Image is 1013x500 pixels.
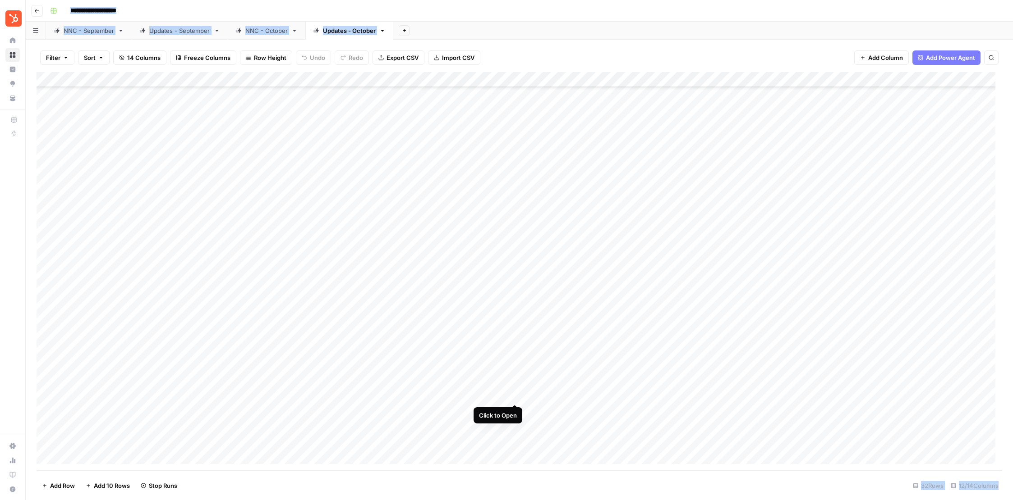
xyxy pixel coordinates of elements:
a: Opportunities [5,77,20,91]
button: Add Row [37,478,80,493]
a: NNC - October [228,22,305,40]
a: Browse [5,48,20,62]
span: Stop Runs [149,481,177,490]
span: Sort [84,53,96,62]
div: 32 Rows [909,478,947,493]
button: Add Column [854,50,909,65]
button: Freeze Columns [170,50,236,65]
a: Insights [5,62,20,77]
span: Add Power Agent [926,53,975,62]
button: Add 10 Rows [80,478,135,493]
span: Filter [46,53,60,62]
div: NNC - October [245,26,288,35]
div: Updates - October [323,26,376,35]
span: Export CSV [387,53,419,62]
button: Export CSV [373,50,424,65]
button: Sort [78,50,110,65]
span: Add 10 Rows [94,481,130,490]
button: Redo [335,50,369,65]
span: Import CSV [442,53,474,62]
span: Freeze Columns [184,53,230,62]
a: Settings [5,439,20,453]
a: Updates - October [305,22,393,40]
button: Add Power Agent [912,50,981,65]
button: Row Height [240,50,292,65]
span: Undo [310,53,325,62]
button: 14 Columns [113,50,166,65]
button: Help + Support [5,482,20,496]
div: NNC - September [64,26,114,35]
a: NNC - September [46,22,132,40]
span: Row Height [254,53,286,62]
div: Click to Open [479,411,517,420]
button: Undo [296,50,331,65]
img: Blog Content Action Plan Logo [5,10,22,27]
a: Usage [5,453,20,468]
div: Updates - September [149,26,210,35]
span: Redo [349,53,363,62]
button: Import CSV [428,50,480,65]
button: Workspace: Blog Content Action Plan [5,7,20,30]
span: 14 Columns [127,53,161,62]
div: 12/14 Columns [947,478,1002,493]
span: Add Column [868,53,903,62]
a: Updates - September [132,22,228,40]
span: Add Row [50,481,75,490]
a: Learning Hub [5,468,20,482]
button: Stop Runs [135,478,183,493]
a: Your Data [5,91,20,105]
a: Home [5,33,20,48]
button: Filter [40,50,74,65]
